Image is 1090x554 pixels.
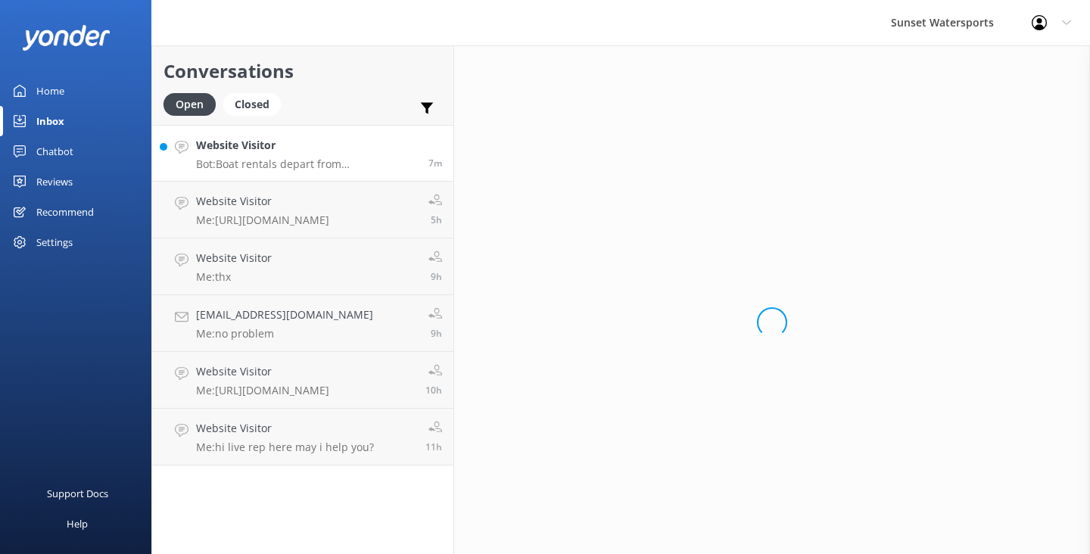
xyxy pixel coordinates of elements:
[196,137,417,154] h4: Website Visitor
[152,125,453,182] a: Website VisitorBot:Boat rentals depart from [GEOGRAPHIC_DATA], located at [STREET_ADDRESS].7m
[196,420,374,437] h4: Website Visitor
[196,157,417,171] p: Bot: Boat rentals depart from [GEOGRAPHIC_DATA], located at [STREET_ADDRESS].
[223,93,281,116] div: Closed
[431,213,442,226] span: 02:23pm 14-Aug-2025 (UTC -05:00) America/Cancun
[36,106,64,136] div: Inbox
[223,95,288,112] a: Closed
[196,270,272,284] p: Me: thx
[152,352,453,409] a: Website VisitorMe:[URL][DOMAIN_NAME]10h
[36,227,73,257] div: Settings
[152,238,453,295] a: Website VisitorMe:thx9h
[163,95,223,112] a: Open
[431,270,442,283] span: 10:48am 14-Aug-2025 (UTC -05:00) America/Cancun
[163,93,216,116] div: Open
[196,250,272,266] h4: Website Visitor
[196,440,374,454] p: Me: hi live rep here may i help you?
[152,182,453,238] a: Website VisitorMe:[URL][DOMAIN_NAME]5h
[425,440,442,453] span: 08:46am 14-Aug-2025 (UTC -05:00) America/Cancun
[152,295,453,352] a: [EMAIL_ADDRESS][DOMAIN_NAME]Me:no problem9h
[196,213,329,227] p: Me: [URL][DOMAIN_NAME]
[36,167,73,197] div: Reviews
[152,409,453,465] a: Website VisitorMe:hi live rep here may i help you?11h
[196,193,329,210] h4: Website Visitor
[36,197,94,227] div: Recommend
[425,384,442,397] span: 09:34am 14-Aug-2025 (UTC -05:00) America/Cancun
[36,136,73,167] div: Chatbot
[428,157,442,170] span: 08:04pm 14-Aug-2025 (UTC -05:00) America/Cancun
[36,76,64,106] div: Home
[431,327,442,340] span: 10:45am 14-Aug-2025 (UTC -05:00) America/Cancun
[196,363,329,380] h4: Website Visitor
[47,478,108,509] div: Support Docs
[196,384,329,397] p: Me: [URL][DOMAIN_NAME]
[163,57,442,86] h2: Conversations
[67,509,88,539] div: Help
[196,327,373,341] p: Me: no problem
[23,25,110,50] img: yonder-white-logo.png
[196,307,373,323] h4: [EMAIL_ADDRESS][DOMAIN_NAME]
